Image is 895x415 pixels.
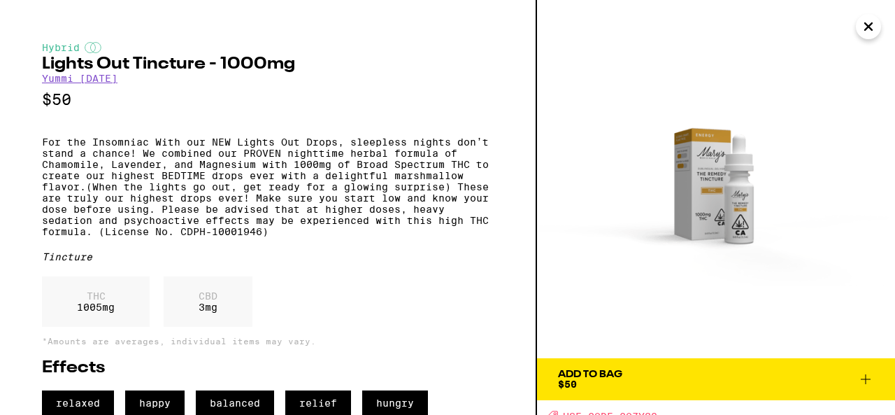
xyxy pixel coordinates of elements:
[42,276,150,327] div: 1005 mg
[164,276,252,327] div: 3 mg
[42,337,494,346] p: *Amounts are averages, individual items may vary.
[537,358,895,400] button: Add To Bag$50
[42,73,117,84] a: Yummi [DATE]
[8,10,101,21] span: Hi. Need any help?
[558,370,622,379] div: Add To Bag
[42,91,494,108] p: $50
[42,360,494,377] h2: Effects
[42,251,494,262] div: Tincture
[77,290,115,302] p: THC
[42,42,494,53] div: Hybrid
[558,379,577,390] span: $50
[42,56,494,73] h2: Lights Out Tincture - 1000mg
[199,290,217,302] p: CBD
[42,136,494,237] p: For the Insomniac With our NEW Lights Out Drops, sleepless nights don’t stand a chance! We combin...
[856,14,881,39] button: Close
[85,42,101,53] img: hybridColor.svg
